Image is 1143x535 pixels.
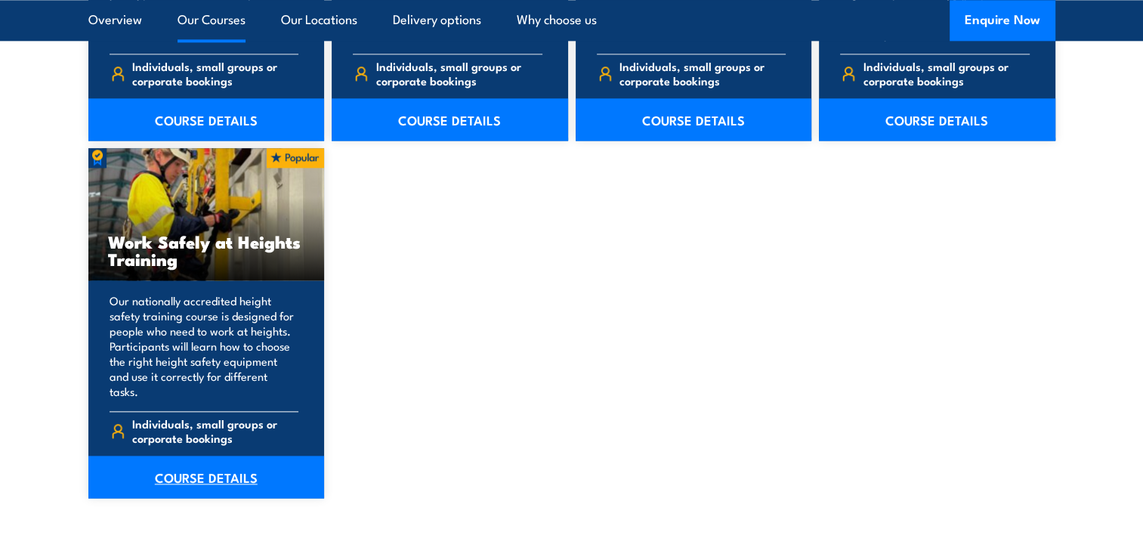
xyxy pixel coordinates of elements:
[88,456,325,498] a: COURSE DETAILS
[619,59,786,88] span: Individuals, small groups or corporate bookings
[576,98,812,141] a: COURSE DETAILS
[819,98,1055,141] a: COURSE DETAILS
[88,98,325,141] a: COURSE DETAILS
[132,416,298,445] span: Individuals, small groups or corporate bookings
[376,59,542,88] span: Individuals, small groups or corporate bookings
[132,59,298,88] span: Individuals, small groups or corporate bookings
[332,98,568,141] a: COURSE DETAILS
[110,293,299,399] p: Our nationally accredited height safety training course is designed for people who need to work a...
[108,233,305,267] h3: Work Safely at Heights Training
[863,59,1030,88] span: Individuals, small groups or corporate bookings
